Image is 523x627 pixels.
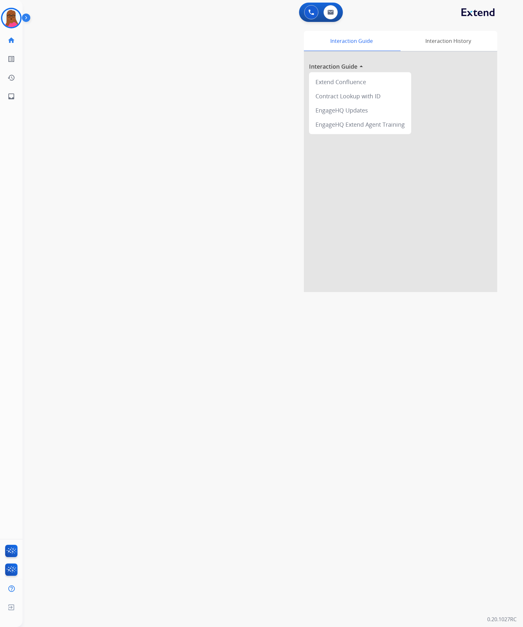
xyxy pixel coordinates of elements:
[399,31,497,51] div: Interaction History
[487,615,517,623] p: 0.20.1027RC
[304,31,399,51] div: Interaction Guide
[7,74,15,82] mat-icon: history
[312,75,409,89] div: Extend Confluence
[312,89,409,103] div: Contract Lookup with ID
[7,36,15,44] mat-icon: home
[2,9,20,27] img: avatar
[7,93,15,100] mat-icon: inbox
[312,117,409,132] div: EngageHQ Extend Agent Training
[7,55,15,63] mat-icon: list_alt
[312,103,409,117] div: EngageHQ Updates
